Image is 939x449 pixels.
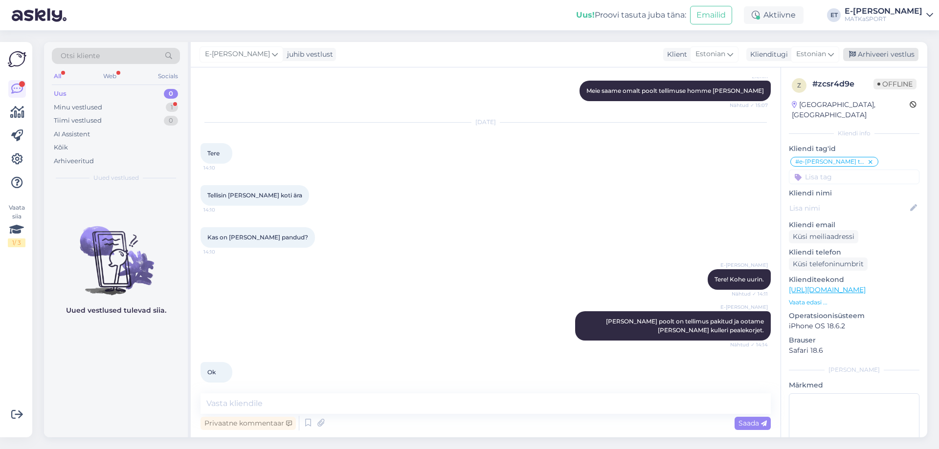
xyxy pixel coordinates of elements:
[201,118,771,127] div: [DATE]
[201,417,296,430] div: Privaatne kommentaar
[789,129,919,138] div: Kliendi info
[789,335,919,345] p: Brauser
[690,6,732,24] button: Emailid
[789,230,858,243] div: Küsi meiliaadressi
[576,9,686,21] div: Proovi tasuta juba täna:
[54,103,102,112] div: Minu vestlused
[166,103,178,112] div: 1
[845,15,922,23] div: MATKaSPORT
[720,261,768,269] span: E-[PERSON_NAME]
[789,170,919,184] input: Lisa tag
[207,368,216,376] span: Ok
[606,318,765,334] span: [PERSON_NAME] poolt on tellimus pakitud ja ootame [PERSON_NAME] kulleri pealekorjet.
[283,49,333,60] div: juhib vestlust
[792,100,910,120] div: [GEOGRAPHIC_DATA], [GEOGRAPHIC_DATA]
[586,87,764,94] span: Meie saame omalt poolt tellimuse homme [PERSON_NAME]
[156,70,180,83] div: Socials
[54,129,90,139] div: AI Assistent
[796,49,826,60] span: Estonian
[873,79,917,89] span: Offline
[789,203,908,214] input: Lisa nimi
[207,234,308,241] span: Kas on [PERSON_NAME] pandud?
[789,188,919,198] p: Kliendi nimi
[731,290,768,298] span: Nähtud ✓ 14:11
[789,144,919,154] p: Kliendi tag'id
[789,257,868,271] div: Küsi telefoninumbrit
[720,303,768,311] span: E-[PERSON_NAME]
[797,82,801,89] span: z
[164,116,178,126] div: 0
[203,164,240,171] span: 14:10
[164,89,178,99] div: 0
[8,203,25,247] div: Vaata siia
[795,159,867,165] span: #e-[PERSON_NAME] tellimus
[843,48,918,61] div: Arhiveeri vestlus
[789,380,919,390] p: Märkmed
[207,192,302,199] span: Tellisin [PERSON_NAME] koti ära
[738,419,767,428] span: Saada
[730,341,768,348] span: Nähtud ✓ 14:14
[730,102,768,109] span: Nähtud ✓ 15:07
[54,116,102,126] div: Tiimi vestlused
[101,70,118,83] div: Web
[52,70,63,83] div: All
[789,285,866,294] a: [URL][DOMAIN_NAME]
[789,345,919,356] p: Safari 18.6
[827,8,841,22] div: ET
[205,49,270,60] span: E-[PERSON_NAME]
[93,173,139,182] span: Uued vestlused
[54,143,68,152] div: Kõik
[576,10,595,20] b: Uus!
[203,248,240,256] span: 14:10
[789,321,919,331] p: iPhone OS 18.6.2
[207,150,220,157] span: Tere
[54,89,67,99] div: Uus
[203,206,240,214] span: 14:10
[845,7,922,15] div: E-[PERSON_NAME]
[812,78,873,90] div: # zcsr4d9e
[695,49,725,60] span: Estonian
[715,276,764,283] span: Tere! Kohe uurin.
[44,209,188,297] img: No chats
[789,311,919,321] p: Operatsioonisüsteem
[789,247,919,257] p: Kliendi telefon
[8,50,26,68] img: Askly Logo
[789,275,919,285] p: Klienditeekond
[789,298,919,307] p: Vaata edasi ...
[61,51,100,61] span: Otsi kliente
[54,156,94,166] div: Arhiveeritud
[746,49,788,60] div: Klienditugi
[8,238,25,247] div: 1 / 3
[203,383,240,390] span: 14:14
[66,305,166,316] p: Uued vestlused tulevad siia.
[845,7,933,23] a: E-[PERSON_NAME]MATKaSPORT
[789,220,919,230] p: Kliendi email
[663,49,687,60] div: Klient
[789,365,919,374] div: [PERSON_NAME]
[744,6,804,24] div: Aktiivne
